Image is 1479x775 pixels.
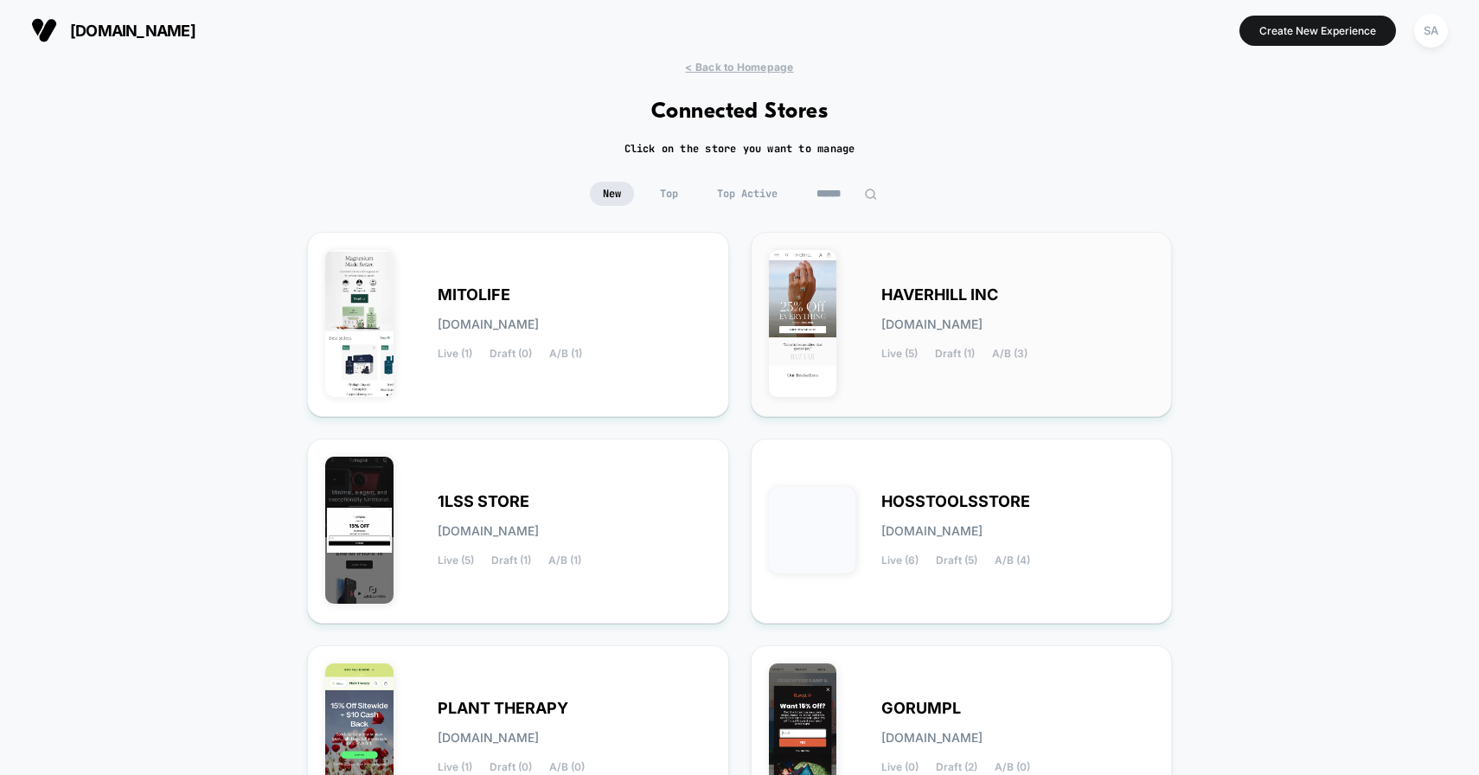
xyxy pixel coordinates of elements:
[490,761,532,773] span: Draft (0)
[881,761,919,773] span: Live (0)
[881,496,1030,508] span: HOSSTOOLSSTORE
[936,554,977,567] span: Draft (5)
[438,496,529,508] span: 1LSS STORE
[590,182,634,206] span: New
[1239,16,1396,46] button: Create New Experience
[995,554,1030,567] span: A/B (4)
[864,188,877,201] img: edit
[438,525,539,537] span: [DOMAIN_NAME]
[881,554,919,567] span: Live (6)
[549,348,582,360] span: A/B (1)
[881,525,983,537] span: [DOMAIN_NAME]
[31,17,57,43] img: Visually logo
[438,554,474,567] span: Live (5)
[490,348,532,360] span: Draft (0)
[992,348,1028,360] span: A/B (3)
[704,182,791,206] span: Top Active
[881,348,918,360] span: Live (5)
[685,61,793,74] span: < Back to Homepage
[438,761,472,773] span: Live (1)
[438,289,510,301] span: MITOLIFE
[769,250,837,397] img: HAVERHILL_INC
[438,318,539,330] span: [DOMAIN_NAME]
[1414,14,1448,48] div: SA
[70,22,195,40] span: [DOMAIN_NAME]
[881,318,983,330] span: [DOMAIN_NAME]
[438,702,568,714] span: PLANT THERAPY
[881,289,998,301] span: HAVERHILL INC
[647,182,691,206] span: Top
[935,348,975,360] span: Draft (1)
[325,250,394,397] img: MITOLIFE
[624,142,855,156] h2: Click on the store you want to manage
[769,487,855,573] img: HOSSTOOLSSTORE
[491,554,531,567] span: Draft (1)
[325,457,394,604] img: 1LSS_STORE
[881,732,983,744] span: [DOMAIN_NAME]
[549,761,585,773] span: A/B (0)
[995,761,1030,773] span: A/B (0)
[881,702,961,714] span: GORUMPL
[548,554,581,567] span: A/B (1)
[438,732,539,744] span: [DOMAIN_NAME]
[438,348,472,360] span: Live (1)
[651,99,829,125] h1: Connected Stores
[1409,13,1453,48] button: SA
[936,761,977,773] span: Draft (2)
[26,16,201,44] button: [DOMAIN_NAME]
